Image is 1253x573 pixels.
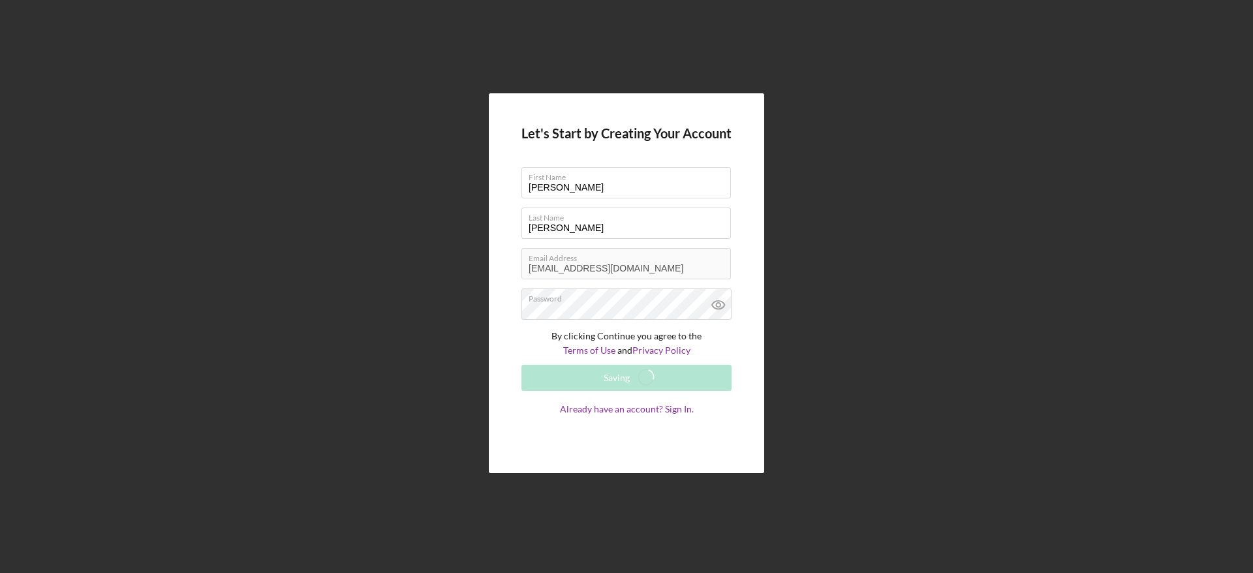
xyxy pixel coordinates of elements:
[521,404,732,441] a: Already have an account? Sign In.
[604,365,630,391] div: Saving
[563,345,615,356] a: Terms of Use
[521,329,732,358] p: By clicking Continue you agree to the and
[521,126,732,141] h4: Let's Start by Creating Your Account
[632,345,690,356] a: Privacy Policy
[529,289,731,303] label: Password
[521,365,732,391] button: Saving
[529,249,731,263] label: Email Address
[529,168,731,182] label: First Name
[529,208,731,223] label: Last Name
